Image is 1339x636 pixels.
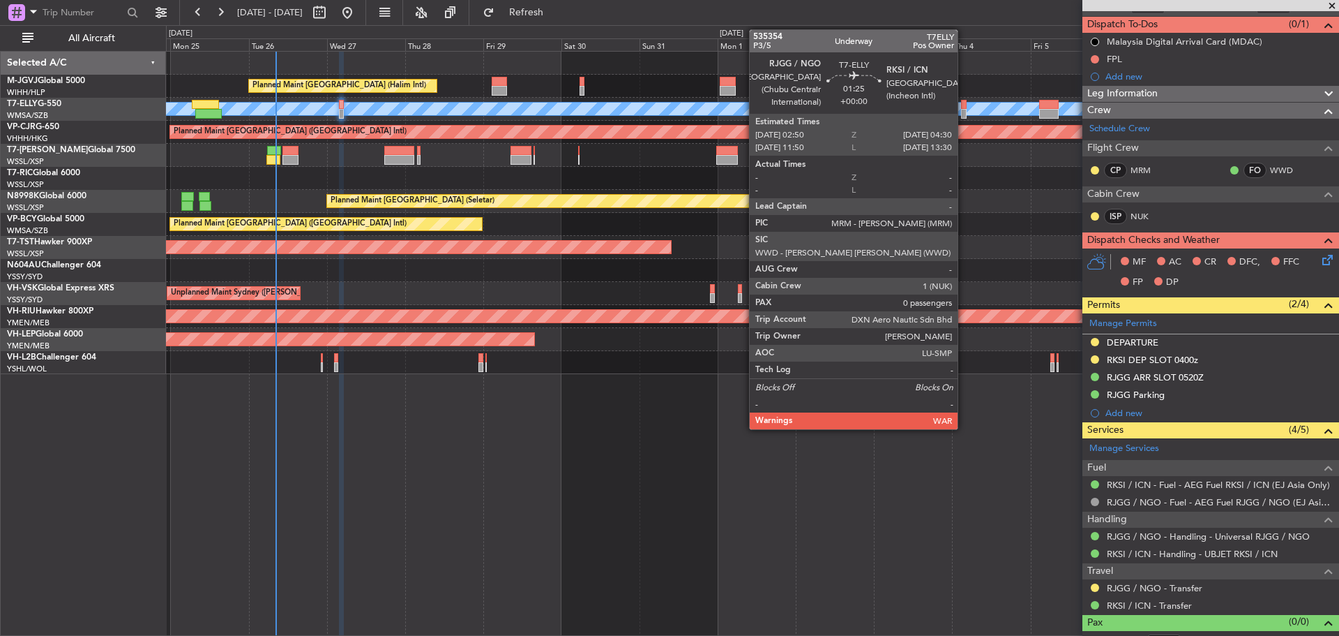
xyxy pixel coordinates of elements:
div: ISP [1104,209,1127,224]
a: T7-ELLYG-550 [7,100,61,108]
span: Leg Information [1087,86,1158,102]
span: Crew [1087,103,1111,119]
span: CR [1204,256,1216,269]
div: Sun 31 [640,38,718,51]
div: FPL [1107,53,1122,65]
div: CP [1104,163,1127,178]
span: Dispatch Checks and Weather [1087,232,1220,249]
a: YMEN/MEB [7,341,50,351]
span: DFC, [1239,256,1260,269]
span: VH-RIU [7,307,36,316]
span: Travel [1087,563,1113,579]
div: Planned Maint [GEOGRAPHIC_DATA] (Halim Intl) [252,75,426,96]
button: Refresh [476,1,560,24]
a: VP-CJRG-650 [7,123,59,131]
span: VP-BCY [7,215,37,223]
span: T7-RIC [7,169,33,177]
div: Malaysia Digital Arrival Card (MDAC) [1107,36,1262,47]
a: Manage Services [1089,442,1159,456]
span: Handling [1087,512,1127,528]
div: Wed 3 [874,38,952,51]
span: VP-CJR [7,123,36,131]
span: VH-VSK [7,284,38,293]
div: Thu 4 [952,38,1030,51]
span: AC [1169,256,1181,269]
a: YMEN/MEB [7,318,50,328]
span: T7-[PERSON_NAME] [7,146,88,154]
a: VH-LEPGlobal 6000 [7,330,83,339]
div: [DATE] [720,28,743,40]
a: T7-TSTHawker 900XP [7,238,92,246]
span: M-JGVJ [7,77,38,85]
span: Services [1087,422,1124,438]
a: VHHH/HKG [7,133,48,144]
a: N8998KGlobal 6000 [7,192,86,200]
span: (0/0) [1289,614,1309,629]
a: WMSA/SZB [7,110,48,121]
span: [DATE] - [DATE] [237,6,303,19]
span: (4/5) [1289,422,1309,437]
a: T7-RICGlobal 6000 [7,169,80,177]
div: Add new [1105,407,1332,419]
span: (2/4) [1289,297,1309,311]
span: Cabin Crew [1087,186,1140,202]
a: WWD [1270,164,1301,177]
a: RKSI / ICN - Fuel - AEG Fuel RKSI / ICN (EJ Asia Only) [1107,479,1330,491]
span: Pax [1087,615,1103,631]
a: T7-[PERSON_NAME]Global 7500 [7,146,135,154]
a: MRM [1130,164,1162,177]
span: DP [1166,276,1179,290]
a: YSSY/SYD [7,295,43,305]
a: WSSL/XSP [7,249,44,259]
a: Manage Permits [1089,317,1157,331]
span: N604AU [7,261,41,269]
a: RJGG / NGO - Handling - Universal RJGG / NGO [1107,531,1310,542]
div: Tue 26 [249,38,327,51]
span: FFC [1283,256,1299,269]
div: Add new [1105,71,1332,82]
a: RJGG / NGO - Transfer [1107,582,1202,594]
span: Fuel [1087,460,1106,476]
span: (0/1) [1289,17,1309,31]
div: Planned Maint [GEOGRAPHIC_DATA] ([GEOGRAPHIC_DATA] Intl) [174,121,407,142]
a: VH-VSKGlobal Express XRS [7,284,114,293]
div: Planned Maint [GEOGRAPHIC_DATA] (Seletar) [331,191,494,212]
div: Fri 29 [483,38,561,51]
a: WIHH/HLP [7,87,45,98]
div: RJGG ARR SLOT 0520Z [1107,371,1204,383]
span: VH-LEP [7,330,36,339]
a: YSHL/WOL [7,364,47,374]
input: Trip Number [43,2,123,23]
a: RKSI / ICN - Handling - UBJET RKSI / ICN [1107,548,1278,560]
div: RKSI DEP SLOT 0400z [1107,354,1198,366]
span: All Aircraft [36,34,147,43]
a: RJGG / NGO - Fuel - AEG Fuel RJGG / NGO (EJ Asia Only) [1107,496,1332,508]
button: All Aircraft [15,27,151,50]
div: Tue 2 [796,38,874,51]
span: VH-L2B [7,353,36,362]
span: MF [1133,256,1146,269]
span: Dispatch To-Dos [1087,17,1158,33]
div: Wed 27 [327,38,405,51]
div: DEPARTURE [1107,337,1158,348]
span: Permits [1087,297,1120,313]
div: [DATE] [169,28,192,40]
a: RKSI / ICN - Transfer [1107,600,1192,612]
div: FO [1243,163,1266,178]
span: T7-TST [7,238,34,246]
a: NUK [1130,210,1162,223]
span: Flight Crew [1087,140,1139,156]
div: Mon 25 [170,38,248,51]
div: Mon 1 [718,38,796,51]
span: FP [1133,276,1143,290]
a: VH-RIUHawker 800XP [7,307,93,316]
a: M-JGVJGlobal 5000 [7,77,85,85]
a: WSSL/XSP [7,179,44,190]
span: Refresh [497,8,556,17]
a: VH-L2BChallenger 604 [7,353,96,362]
div: RJGG Parking [1107,389,1165,401]
a: WSSL/XSP [7,202,44,213]
div: Sat 30 [561,38,640,51]
div: Thu 28 [405,38,483,51]
a: Schedule Crew [1089,122,1150,136]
